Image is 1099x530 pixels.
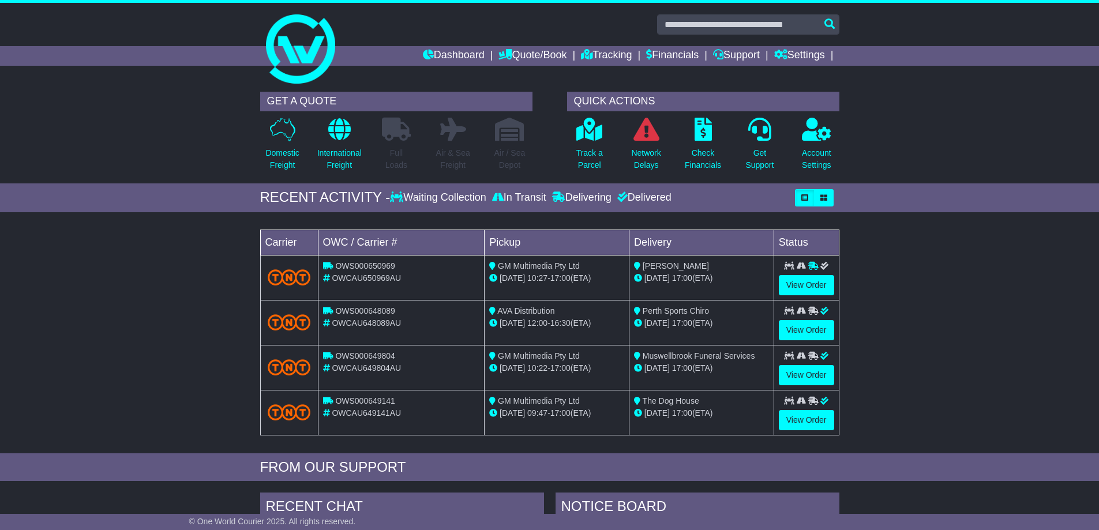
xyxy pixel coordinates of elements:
div: NOTICE BOARD [556,493,839,524]
span: 17:00 [672,273,692,283]
a: Quote/Book [498,46,567,66]
a: View Order [779,275,834,295]
td: Pickup [485,230,629,255]
p: Check Financials [685,147,721,171]
p: Full Loads [382,147,411,171]
div: GET A QUOTE [260,92,532,111]
div: QUICK ACTIONS [567,92,839,111]
a: View Order [779,410,834,430]
span: 17:00 [672,363,692,373]
span: [DATE] [644,318,670,328]
p: Network Delays [631,147,661,171]
span: GM Multimedia Pty Ltd [498,351,580,360]
span: 17:00 [550,363,571,373]
span: 10:22 [527,363,547,373]
td: Carrier [260,230,318,255]
span: 17:00 [550,273,571,283]
div: (ETA) [634,317,769,329]
a: Track aParcel [576,117,603,178]
span: © One World Courier 2025. All rights reserved. [189,517,356,526]
p: Track a Parcel [576,147,603,171]
span: OWS000649141 [335,396,395,405]
p: Domestic Freight [265,147,299,171]
img: TNT_Domestic.png [268,404,311,420]
div: - (ETA) [489,317,624,329]
p: International Freight [317,147,362,171]
span: [DATE] [644,273,670,283]
span: OWS000648089 [335,306,395,315]
div: In Transit [489,191,549,204]
a: Settings [774,46,825,66]
div: RECENT ACTIVITY - [260,189,391,206]
span: GM Multimedia Pty Ltd [498,261,580,270]
img: TNT_Domestic.png [268,314,311,330]
a: NetworkDelays [631,117,661,178]
div: FROM OUR SUPPORT [260,459,839,476]
div: - (ETA) [489,407,624,419]
div: (ETA) [634,272,769,284]
div: Delivered [614,191,672,204]
a: AccountSettings [801,117,832,178]
span: 17:00 [672,408,692,418]
span: [DATE] [500,273,525,283]
span: 16:30 [550,318,571,328]
span: [DATE] [500,363,525,373]
a: GetSupport [745,117,774,178]
a: View Order [779,365,834,385]
a: View Order [779,320,834,340]
a: InternationalFreight [317,117,362,178]
a: Financials [646,46,699,66]
div: RECENT CHAT [260,493,544,524]
a: Tracking [581,46,632,66]
td: OWC / Carrier # [318,230,485,255]
div: Delivering [549,191,614,204]
span: 10:27 [527,273,547,283]
p: Account Settings [802,147,831,171]
p: Air & Sea Freight [436,147,470,171]
p: Get Support [745,147,774,171]
div: - (ETA) [489,272,624,284]
span: The Dog House [643,396,699,405]
span: [DATE] [500,408,525,418]
td: Delivery [629,230,774,255]
span: OWCAU649804AU [332,363,401,373]
span: 17:00 [550,408,571,418]
span: GM Multimedia Pty Ltd [498,396,580,405]
div: (ETA) [634,362,769,374]
span: [DATE] [644,363,670,373]
a: CheckFinancials [684,117,722,178]
span: OWCAU650969AU [332,273,401,283]
span: [DATE] [644,408,670,418]
span: OWCAU649141AU [332,408,401,418]
img: TNT_Domestic.png [268,359,311,375]
span: OWS000649804 [335,351,395,360]
span: 09:47 [527,408,547,418]
a: Dashboard [423,46,485,66]
span: 17:00 [672,318,692,328]
div: - (ETA) [489,362,624,374]
span: 12:00 [527,318,547,328]
p: Air / Sea Depot [494,147,526,171]
span: [PERSON_NAME] [643,261,709,270]
a: DomesticFreight [265,117,299,178]
img: TNT_Domestic.png [268,269,311,285]
span: Perth Sports Chiro [643,306,709,315]
div: (ETA) [634,407,769,419]
span: AVA Distribution [497,306,554,315]
span: OWS000650969 [335,261,395,270]
td: Status [774,230,839,255]
span: Muswellbrook Funeral Services [643,351,755,360]
span: [DATE] [500,318,525,328]
div: Waiting Collection [390,191,489,204]
a: Support [713,46,760,66]
span: OWCAU648089AU [332,318,401,328]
